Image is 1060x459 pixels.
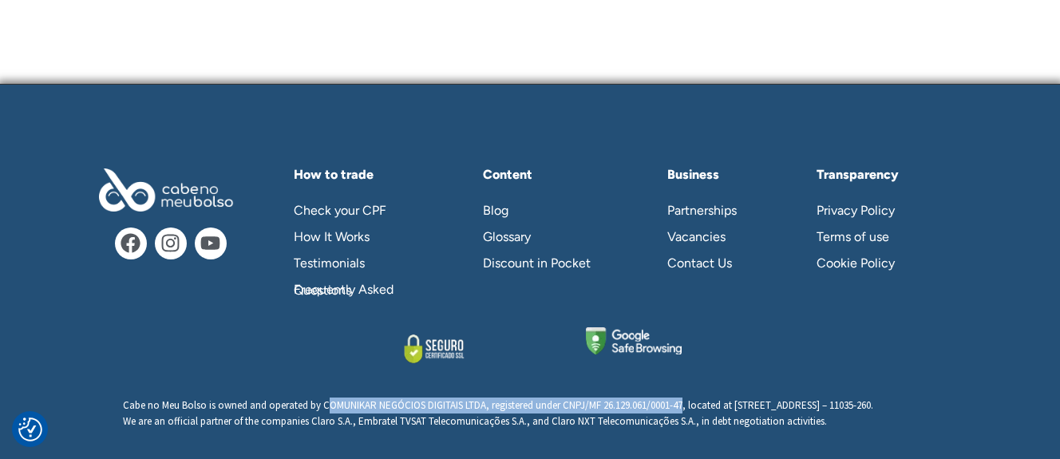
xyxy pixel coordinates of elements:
h2: Transparency [817,168,969,181]
a: Partnerships [651,197,776,224]
nav: Menu [467,197,627,276]
a: Contact Us [651,250,776,276]
a: How It Works [278,224,438,250]
nav: Menu [801,197,969,276]
nav: Menu [278,197,438,303]
a: Cookie Policy [801,250,969,276]
a: Frequently Asked Questions [278,276,438,303]
img: seguro-certificado-ssl.webp [378,327,490,370]
a: Terms of use [801,224,969,250]
a: Testimonials [278,250,438,276]
span: We are an official partner of the companies Claro S.A., Embratel TVSAT Telecomunicações S.A., and... [123,414,827,428]
button: Preferências de consentimento [18,417,42,441]
h2: Content [483,168,627,181]
a: Privacy Policy [801,197,969,224]
h2: How to trade [294,168,438,181]
a: Check your CPF [278,197,438,224]
a: Discount in Pocket [467,250,627,276]
a: Blog [467,197,627,224]
a: Vacancies [651,224,776,250]
img: Revisit consent button [18,417,42,441]
h2: Business [667,168,776,181]
img: google-safe-browsing.webp [586,327,682,354]
nav: Menu [651,197,776,276]
p: Cabe no Meu Bolso is owned and operated by COMUNIKAR NEGÓCIOS DIGITAIS LTDA, registered under CNP... [123,398,937,429]
a: Glossary [467,224,627,250]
